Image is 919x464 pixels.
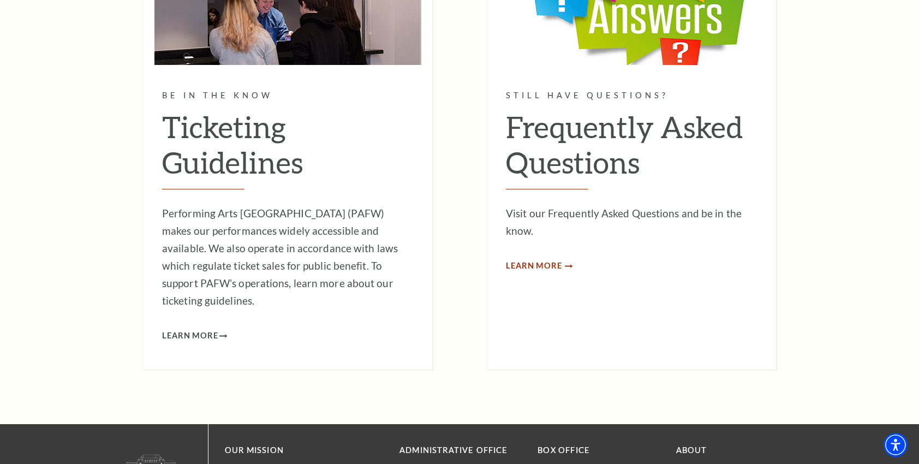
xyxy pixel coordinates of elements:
a: Learn More Frequently Asked Questions [506,259,571,273]
p: Performing Arts [GEOGRAPHIC_DATA] (PAFW) makes our performances widely accessible and available. ... [162,205,414,310]
a: Learn More Ticketing Guidelines [162,329,227,343]
a: About [676,445,707,455]
h2: Frequently Asked Questions [506,109,757,189]
p: OUR MISSION [225,444,361,457]
span: Learn More [162,329,218,343]
span: Learn More [506,259,562,273]
p: BOX OFFICE [538,444,659,457]
p: Be in the know [162,89,414,103]
h2: Ticketing Guidelines [162,109,414,189]
p: Visit our Frequently Asked Questions and be in the know. [506,205,757,240]
p: Administrative Office [399,444,521,457]
div: Accessibility Menu [884,433,908,457]
p: Still have questions? [506,89,757,103]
